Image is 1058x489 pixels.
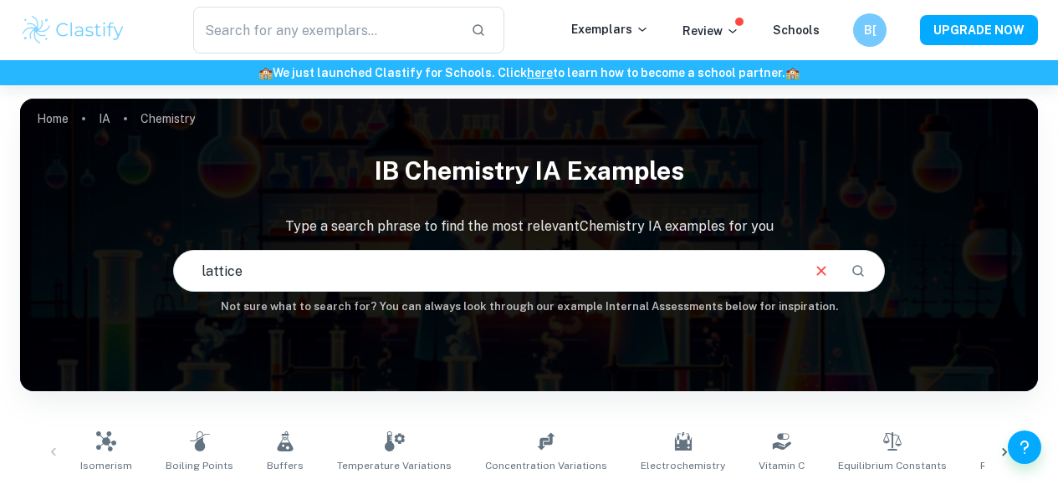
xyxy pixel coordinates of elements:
[20,145,1038,196] h1: IB Chemistry IA examples
[20,13,126,47] img: Clastify logo
[861,21,880,39] h6: B[
[773,23,820,37] a: Schools
[527,66,553,79] a: here
[1008,430,1041,464] button: Help and Feedback
[258,66,273,79] span: 🏫
[141,110,195,128] p: Chemistry
[682,22,739,40] p: Review
[853,13,887,47] button: B[
[980,458,1055,473] span: Reaction Rates
[571,20,649,38] p: Exemplars
[337,458,452,473] span: Temperature Variations
[838,458,947,473] span: Equilibrium Constants
[3,64,1055,82] h6: We just launched Clastify for Schools. Click to learn how to become a school partner.
[641,458,725,473] span: Electrochemistry
[174,247,800,294] input: E.g. enthalpy of combustion, Winkler method, phosphate and temperature...
[844,257,872,285] button: Search
[193,7,457,53] input: Search for any exemplars...
[99,107,110,130] a: IA
[805,255,837,287] button: Clear
[80,458,132,473] span: Isomerism
[37,107,69,130] a: Home
[920,15,1038,45] button: UPGRADE NOW
[485,458,607,473] span: Concentration Variations
[785,66,800,79] span: 🏫
[20,216,1038,237] p: Type a search phrase to find the most relevant Chemistry IA examples for you
[759,458,805,473] span: Vitamin C
[20,298,1038,315] h6: Not sure what to search for? You can always look through our example Internal Assessments below f...
[267,458,304,473] span: Buffers
[166,458,233,473] span: Boiling Points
